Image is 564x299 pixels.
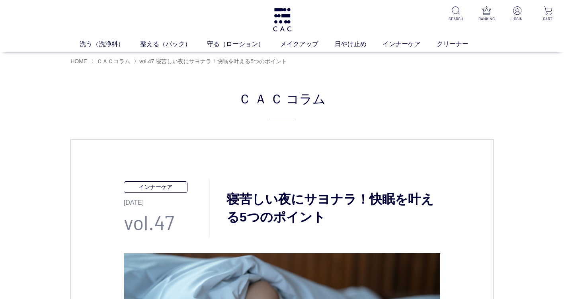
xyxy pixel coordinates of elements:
a: LOGIN [507,6,527,22]
a: SEARCH [446,6,466,22]
span: コラム [286,89,326,108]
a: 日やけ止め [335,39,383,49]
a: クリーナー [437,39,484,49]
img: logo [272,8,293,31]
a: RANKING [477,6,496,22]
a: 洗う（洗浄料） [80,39,140,49]
p: [DATE] [124,193,209,208]
p: vol.47 [124,208,209,237]
h3: 寝苦しい夜にサヨナラ！快眠を叶える5つのポイント [209,190,441,226]
a: HOME [70,58,87,64]
li: 〉 [134,58,289,65]
p: インナーケア [124,181,187,193]
a: 整える（パック） [140,39,207,49]
li: 〉 [91,58,132,65]
a: ＣＡＣコラム [97,58,130,64]
h2: ＣＡＣ [70,89,494,119]
p: LOGIN [507,16,527,22]
p: SEARCH [446,16,466,22]
a: 守る（ローション） [207,39,280,49]
a: メイクアップ [280,39,334,49]
a: インナーケア [383,39,437,49]
a: CART [538,6,558,22]
p: RANKING [477,16,496,22]
p: CART [538,16,558,22]
span: vol.47 寝苦しい夜にサヨナラ！快眠を叶える5つのポイント [139,58,287,64]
